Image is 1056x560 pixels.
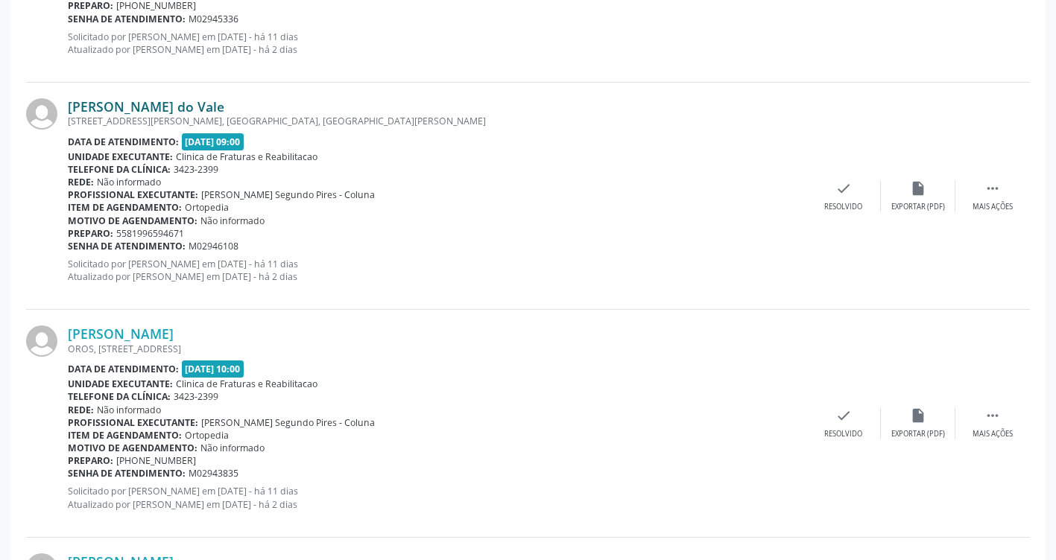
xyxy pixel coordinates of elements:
[68,227,113,240] b: Preparo:
[68,201,182,214] b: Item de agendamento:
[973,429,1013,439] div: Mais ações
[68,454,113,467] b: Preparo:
[68,188,198,201] b: Profissional executante:
[68,467,186,480] b: Senha de atendimento:
[97,404,161,416] span: Não informado
[68,163,171,176] b: Telefone da clínica:
[182,360,244,378] span: [DATE] 10:00
[68,115,806,127] div: [STREET_ADDRESS][PERSON_NAME], [GEOGRAPHIC_DATA], [GEOGRAPHIC_DATA][PERSON_NAME]
[910,180,926,197] i: insert_drive_file
[176,150,317,163] span: Clinica de Fraturas e Reabilitacao
[68,98,224,115] a: [PERSON_NAME] do Vale
[835,180,852,197] i: check
[68,13,186,25] b: Senha de atendimento:
[891,202,945,212] div: Exportar (PDF)
[68,363,179,375] b: Data de atendimento:
[68,404,94,416] b: Rede:
[68,485,806,510] p: Solicitado por [PERSON_NAME] em [DATE] - há 11 dias Atualizado por [PERSON_NAME] em [DATE] - há 2...
[68,31,806,56] p: Solicitado por [PERSON_NAME] em [DATE] - há 11 dias Atualizado por [PERSON_NAME] em [DATE] - há 2...
[68,136,179,148] b: Data de atendimento:
[200,442,265,454] span: Não informado
[116,227,184,240] span: 5581996594671
[189,240,238,252] span: M02946108
[891,429,945,439] div: Exportar (PDF)
[984,180,1001,197] i: 
[68,378,173,390] b: Unidade executante:
[97,176,161,188] span: Não informado
[68,343,806,355] div: OROS, [STREET_ADDRESS]
[824,202,862,212] div: Resolvido
[68,258,806,283] p: Solicitado por [PERSON_NAME] em [DATE] - há 11 dias Atualizado por [PERSON_NAME] em [DATE] - há 2...
[68,416,198,429] b: Profissional executante:
[26,98,57,130] img: img
[176,378,317,390] span: Clinica de Fraturas e Reabilitacao
[68,429,182,442] b: Item de agendamento:
[185,201,229,214] span: Ortopedia
[68,150,173,163] b: Unidade executante:
[174,163,218,176] span: 3423-2399
[973,202,1013,212] div: Mais ações
[68,390,171,403] b: Telefone da clínica:
[174,390,218,403] span: 3423-2399
[201,416,375,429] span: [PERSON_NAME] Segundo Pires - Coluna
[26,325,57,357] img: img
[68,442,197,454] b: Motivo de agendamento:
[116,454,196,467] span: [PHONE_NUMBER]
[68,176,94,188] b: Rede:
[182,133,244,150] span: [DATE] 09:00
[835,407,852,424] i: check
[189,13,238,25] span: M02945336
[185,429,229,442] span: Ortopedia
[201,188,375,201] span: [PERSON_NAME] Segundo Pires - Coluna
[68,214,197,227] b: Motivo de agendamento:
[824,429,862,439] div: Resolvido
[200,214,265,227] span: Não informado
[910,407,926,424] i: insert_drive_file
[984,407,1001,424] i: 
[68,240,186,252] b: Senha de atendimento:
[68,325,174,342] a: [PERSON_NAME]
[189,467,238,480] span: M02943835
